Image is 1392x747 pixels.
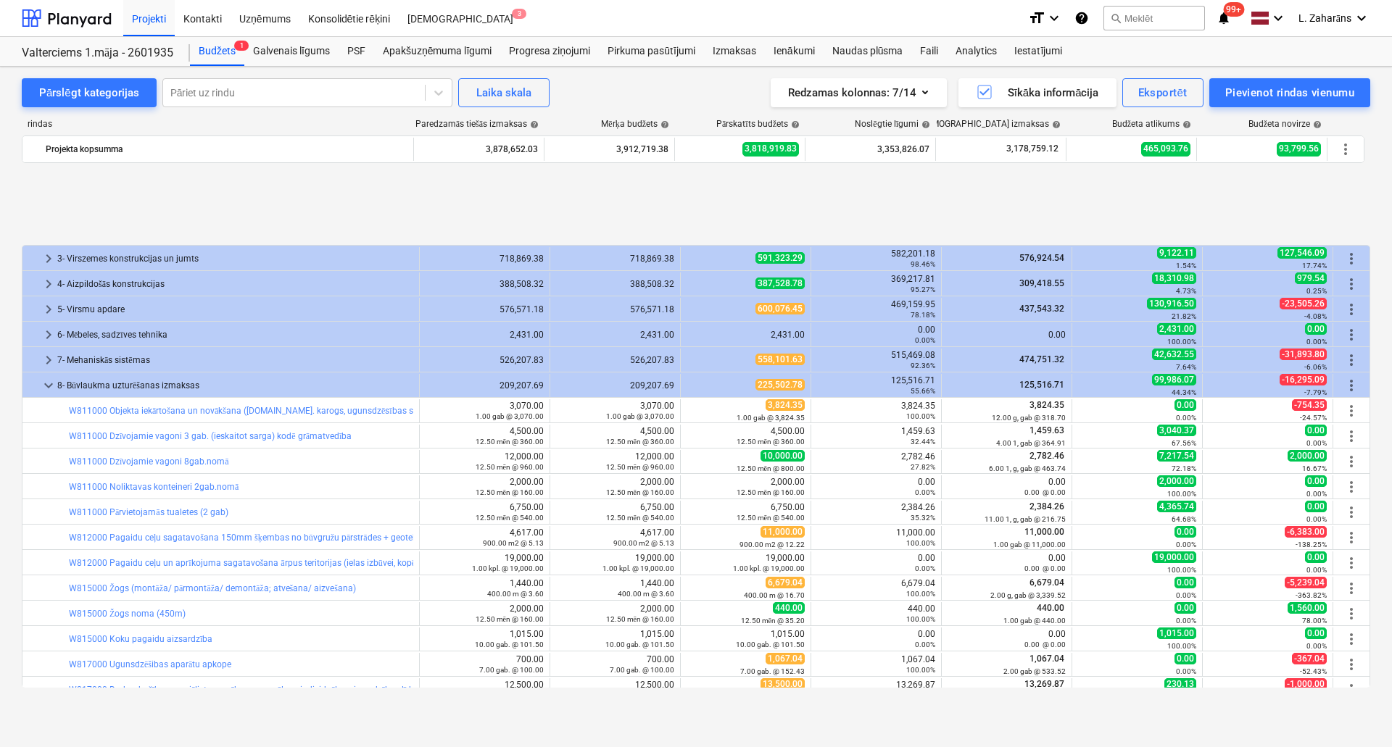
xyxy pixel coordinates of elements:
[958,78,1116,107] button: Sīkāka informācija
[476,463,544,471] small: 12.50 mēn @ 960.00
[476,412,544,420] small: 1.00 gab @ 3,070.00
[817,527,935,548] div: 11,000.00
[1122,78,1203,107] button: Eksportēt
[556,330,674,340] div: 2,431.00
[737,438,805,446] small: 12.50 mēn @ 360.00
[1167,566,1196,574] small: 100.00%
[687,330,805,340] div: 2,431.00
[1343,275,1360,293] span: Vairāk darbību
[1176,363,1196,371] small: 7.64%
[606,488,674,496] small: 12.50 mēn @ 160.00
[716,119,800,130] div: Pārskatīts budžets
[1298,12,1351,25] span: L. Zaharāns
[69,659,231,669] a: W817000 Ugunsdzēšibas aparātu apkope
[948,330,1066,340] div: 0.00
[1343,656,1360,673] span: Vairāk darbību
[1028,501,1066,512] span: 2,384.26
[1304,312,1327,320] small: -4.08%
[1157,475,1196,487] span: 2,000.00
[1343,427,1360,445] span: Vairāk darbību
[39,83,139,102] div: Pārslēgt kategorijas
[1343,326,1360,343] span: Vairāk darbību
[733,564,805,572] small: 1.00 kpl. @ 19,000.00
[1353,9,1370,27] i: keyboard_arrow_down
[919,119,1061,130] div: [DEMOGRAPHIC_DATA] izmaksas
[1306,566,1327,574] small: 0.00%
[426,553,544,573] div: 19,000.00
[1141,142,1190,156] span: 465,093.76
[1217,9,1231,27] i: notifications
[1343,377,1360,394] span: Vairāk darbību
[989,464,1066,472] small: 6.00 1, g, gab @ 463.74
[550,138,668,161] div: 3,912,719.38
[1343,630,1360,648] span: Vairāk darbību
[1167,338,1196,346] small: 100.00%
[1343,453,1360,470] span: Vairāk darbību
[919,120,930,129] span: help
[687,426,805,446] div: 4,500.00
[190,37,244,66] a: Budžets1
[244,37,339,66] a: Galvenais līgums
[1305,323,1327,335] span: 0.00
[426,380,544,391] div: 209,207.69
[1296,541,1327,548] small: -138.25%
[824,37,912,66] div: Naudas plūsma
[40,351,57,369] span: keyboard_arrow_right
[817,553,935,573] div: 0.00
[426,401,544,421] div: 3,070.00
[606,412,674,420] small: 1.00 gab @ 3,070.00
[1028,451,1066,461] span: 2,782.46
[992,414,1066,422] small: 12.00 g, gab @ 318.70
[476,615,544,623] small: 12.50 mēn @ 160.00
[1172,312,1196,320] small: 21.82%
[426,527,544,548] div: 4,617.00
[990,591,1066,599] small: 2.00 g, gab @ 3,339.52
[773,602,805,614] span: 440.00
[606,514,674,522] small: 12.50 mēn @ 540.00
[527,120,539,129] span: help
[1157,425,1196,436] span: 3,040.37
[1209,78,1370,107] button: Pievienot rindas vienumu
[556,451,674,472] div: 12,000.00
[1337,141,1354,158] span: Vairāk darbību
[1028,400,1066,410] span: 3,824.35
[1343,250,1360,267] span: Vairāk darbību
[1018,354,1066,364] span: 474,751.32
[737,464,805,472] small: 12.50 mēn @ 800.00
[687,502,805,522] div: 6,750.00
[234,41,249,51] span: 1
[1306,515,1327,523] small: 0.00%
[1172,515,1196,523] small: 64.68%
[1018,304,1066,314] span: 437,543.32
[1152,349,1196,360] span: 42,632.55
[1176,591,1196,599] small: 0.00%
[1305,475,1327,487] span: 0.00
[602,564,674,572] small: 1.00 kpl. @ 19,000.00
[1296,591,1327,599] small: -363.82%
[69,507,228,517] a: W811000 Pārvietojamās tualetes (2 gab)
[420,138,538,161] div: 3,878,652.03
[1172,439,1196,447] small: 67.56%
[1343,504,1360,521] span: Vairāk darbību
[817,451,935,472] div: 2,782.46
[374,37,500,66] a: Apakšuzņēmuma līgumi
[765,37,824,66] a: Ienākumi
[556,527,674,548] div: 4,617.00
[556,426,674,446] div: 4,500.00
[761,526,805,538] span: 11,000.00
[817,325,935,345] div: 0.00
[1103,6,1205,30] button: Meklēt
[606,463,674,471] small: 12.50 mēn @ 960.00
[976,83,1099,102] div: Sīkāka informācija
[1180,120,1191,129] span: help
[1028,425,1066,435] span: 1,459.63
[426,330,544,340] div: 2,431.00
[69,456,229,467] a: W811000 Dzīvojamie vagoni 8gab.nomā
[761,450,805,462] span: 10,000.00
[69,406,558,416] a: W811000 Objekta iekārtošana un novākšana ([DOMAIN_NAME]. karogs, ugunsdzēsības stends, apsardzes ...
[1112,119,1191,130] div: Budžeta atlikums
[1174,526,1196,538] span: 0.00
[1305,551,1327,563] span: 0.00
